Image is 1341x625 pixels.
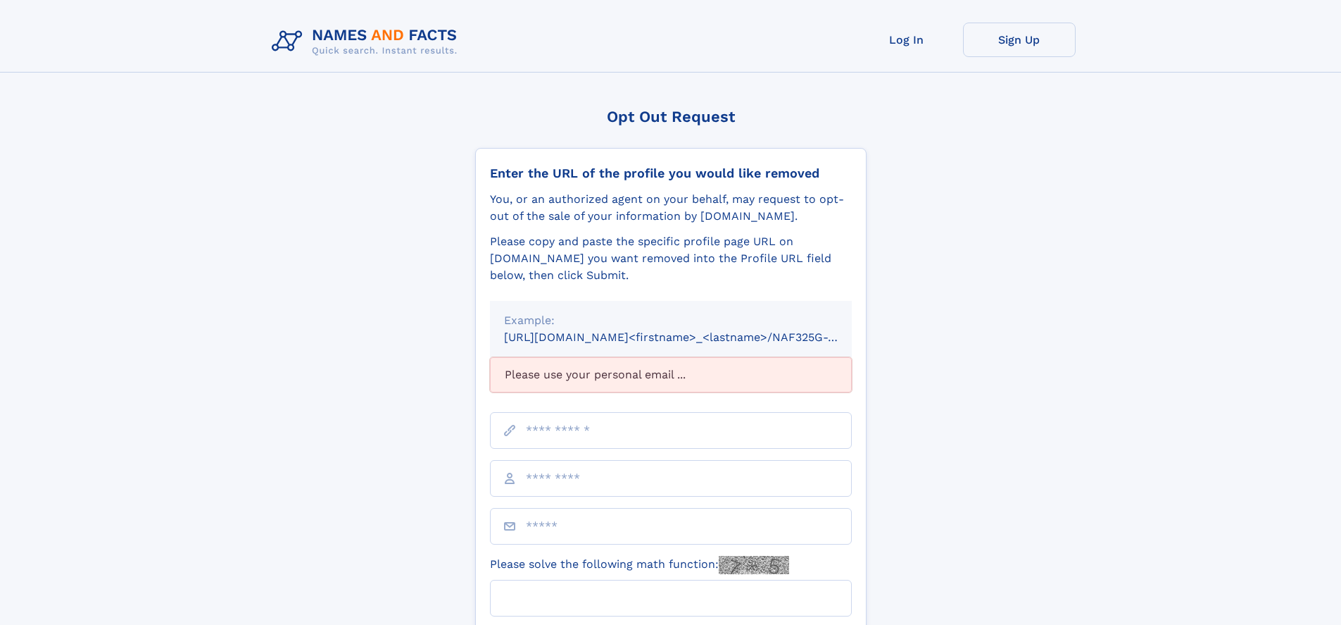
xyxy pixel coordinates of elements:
a: Log In [850,23,963,57]
a: Sign Up [963,23,1076,57]
div: Enter the URL of the profile you would like removed [490,166,852,181]
div: Opt Out Request [475,108,867,125]
div: Example: [504,312,838,329]
img: Logo Names and Facts [266,23,469,61]
div: You, or an authorized agent on your behalf, may request to opt-out of the sale of your informatio... [490,191,852,225]
div: Please use your personal email ... [490,357,852,392]
small: [URL][DOMAIN_NAME]<firstname>_<lastname>/NAF325G-xxxxxxxx [504,330,879,344]
div: Please copy and paste the specific profile page URL on [DOMAIN_NAME] you want removed into the Pr... [490,233,852,284]
label: Please solve the following math function: [490,556,789,574]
